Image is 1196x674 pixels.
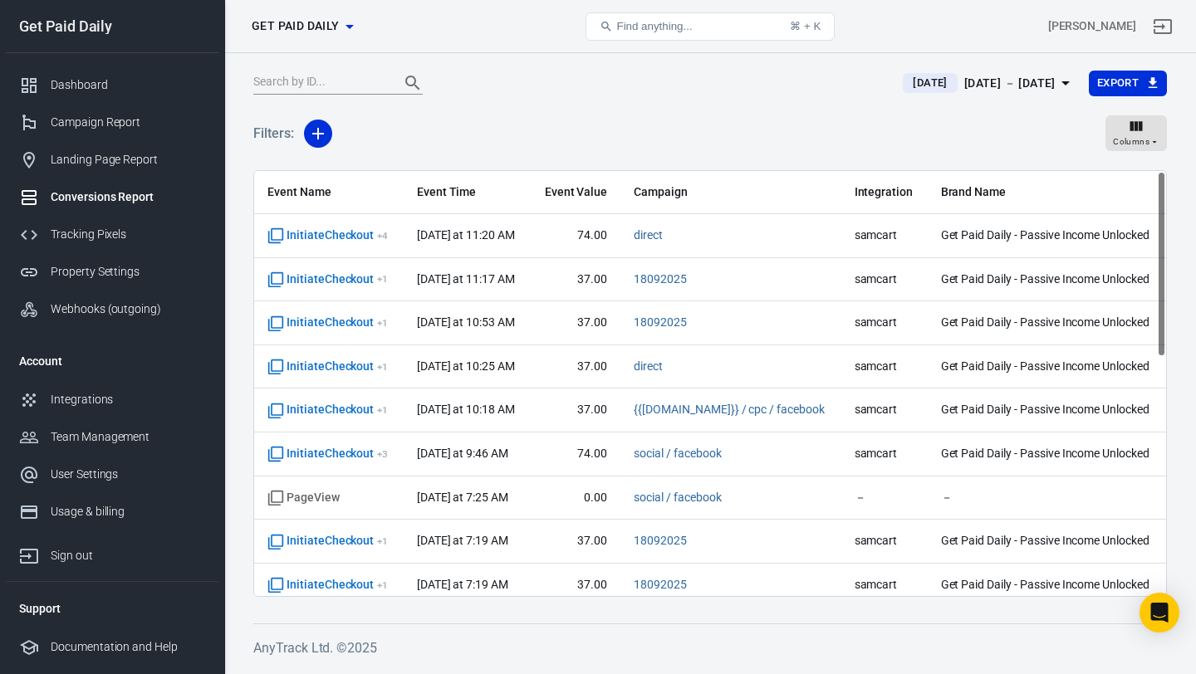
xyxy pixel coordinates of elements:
sup: + 4 [377,230,388,242]
a: User Settings [6,456,218,493]
a: Sign out [1143,7,1183,46]
span: 37.00 [543,577,607,593]
a: direct [634,228,663,242]
time: 2025-09-24T07:19:11+02:00 [417,578,508,591]
span: 37.00 [543,315,607,331]
a: 18092025 [634,315,687,329]
a: Webhooks (outgoing) [6,291,218,328]
span: InitiateCheckout [267,446,388,462]
span: samcart [855,402,914,418]
span: Integration [855,184,914,201]
div: User Settings [51,466,205,483]
a: social / facebook [634,447,721,460]
div: Open Intercom Messenger [1140,593,1179,632]
span: 18092025 [634,271,687,288]
span: Get Paid Daily - Passive Income Unlocked [941,577,1153,593]
a: 18092025 [634,272,687,286]
div: Sign out [51,547,205,564]
span: social / facebook [634,490,721,506]
span: Find anything... [616,20,692,32]
a: Tracking Pixels [6,216,218,253]
span: InitiateCheckout [267,533,388,549]
time: 2025-09-24T11:17:38+02:00 [417,272,515,286]
div: Conversions Report [51,188,205,206]
span: Get Paid Daily - Passive Income Unlocked [941,315,1153,331]
span: Get Paid Daily [252,16,340,37]
span: samcart [855,577,914,593]
span: 37.00 [543,271,607,288]
span: samcart [855,446,914,462]
span: samcart [855,359,914,375]
span: 18092025 [634,315,687,331]
span: InitiateCheckout [267,402,388,418]
span: Standard event name [267,490,340,506]
a: social / facebook [634,491,721,504]
span: 18092025 [634,533,687,549]
div: Integrations [51,391,205,408]
a: Conversions Report [6,178,218,216]
sup: + 1 [377,361,388,373]
span: {{campaign.name}} / cpc / facebook [634,402,825,418]
a: Property Settings [6,253,218,291]
span: Event Name [267,184,390,201]
span: Brand Name [941,184,1153,201]
a: Integrations [6,381,218,418]
span: Get Paid Daily - Passive Income Unlocked [941,227,1153,244]
sup: + 1 [377,404,388,416]
div: Landing Page Report [51,151,205,168]
div: scrollable content [254,171,1166,596]
a: Campaign Report [6,104,218,141]
span: InitiateCheckout [267,271,388,288]
span: samcart [855,533,914,549]
span: Get Paid Daily - Passive Income Unlocked [941,533,1153,549]
span: Columns [1113,134,1149,149]
h6: AnyTrack Ltd. © 2025 [253,637,1167,658]
div: Webhooks (outgoing) [51,300,205,318]
h5: Filters: [253,107,294,160]
span: Get Paid Daily - Passive Income Unlocked [941,271,1153,288]
div: Get Paid Daily [6,19,218,34]
a: direct [634,359,663,373]
span: Event Value [543,184,607,201]
span: InitiateCheckout [267,315,388,331]
span: － [855,490,914,506]
div: Team Management [51,428,205,446]
input: Search by ID... [253,72,386,94]
button: Search [393,63,433,103]
a: Team Management [6,418,218,456]
a: Landing Page Report [6,141,218,178]
span: direct [634,359,663,375]
span: direct [634,227,663,244]
button: Columns [1105,115,1167,152]
span: 74.00 [543,446,607,462]
span: InitiateCheckout [267,227,388,244]
a: Dashboard [6,66,218,104]
div: ⌘ + K [790,20,821,32]
sup: + 3 [377,448,388,460]
span: Campaign [634,184,827,201]
sup: + 1 [377,535,388,547]
span: samcart [855,315,914,331]
span: InitiateCheckout [267,359,388,375]
div: Campaign Report [51,114,205,131]
div: [DATE] － [DATE] [964,73,1056,94]
time: 2025-09-24T07:19:27+02:00 [417,534,508,547]
span: samcart [855,227,914,244]
span: 0.00 [543,490,607,506]
span: Event Time [417,184,517,201]
sup: + 1 [377,579,388,591]
button: Find anything...⌘ + K [586,12,835,41]
button: [DATE][DATE] － [DATE] [890,70,1088,97]
span: 74.00 [543,227,607,244]
time: 2025-09-24T09:46:59+02:00 [417,447,508,460]
span: 37.00 [543,533,607,549]
span: [DATE] [906,75,953,91]
div: Account id: VKdrdYJY [1048,17,1136,35]
li: Support [6,589,218,628]
a: 18092025 [634,578,687,591]
span: 37.00 [543,359,607,375]
div: Dashboard [51,76,205,94]
time: 2025-09-24T07:25:11+02:00 [417,491,508,504]
li: Account [6,341,218,381]
sup: + 1 [377,273,388,285]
